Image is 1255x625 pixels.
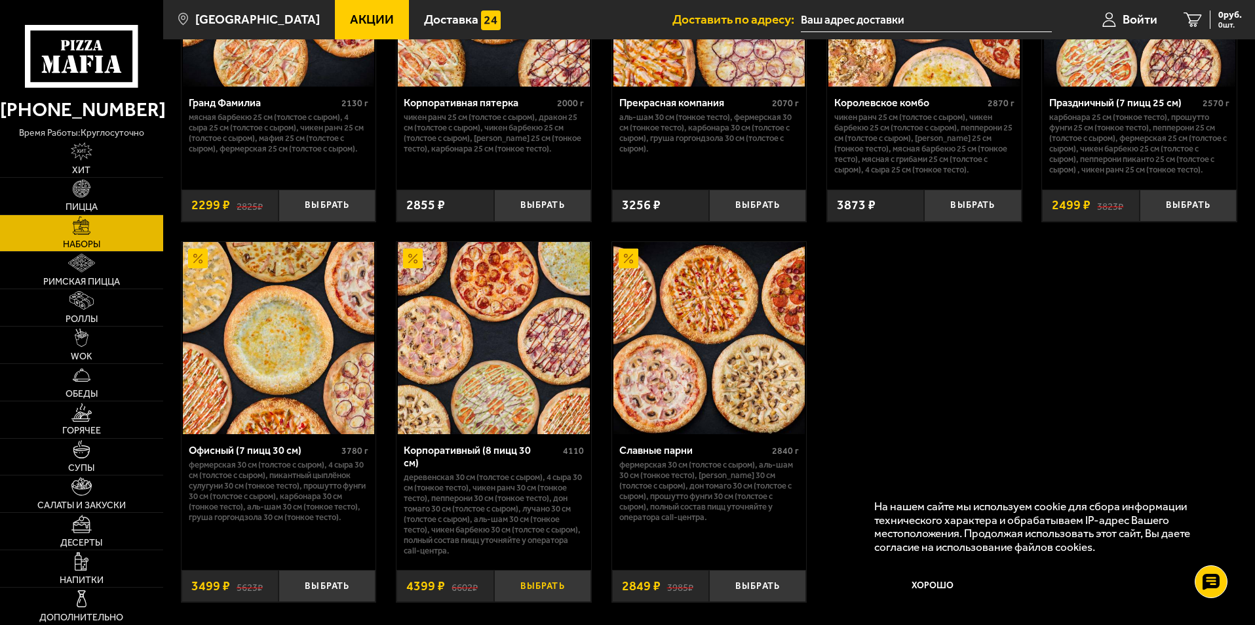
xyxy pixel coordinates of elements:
button: Выбрать [494,190,591,222]
span: 2070 г [772,98,799,109]
div: Королевское комбо [834,96,984,109]
span: Доставить по адресу: [672,13,801,26]
img: Акционный [188,249,208,268]
span: 2499 ₽ [1052,199,1091,212]
span: Войти [1123,13,1157,26]
span: 0 руб. [1218,10,1242,20]
span: 0 шт. [1218,21,1242,29]
s: 3985 ₽ [667,580,693,593]
s: 2825 ₽ [237,199,263,212]
span: Напитки [60,576,104,585]
p: Деревенская 30 см (толстое с сыром), 4 сыра 30 см (тонкое тесто), Чикен Ранч 30 см (тонкое тесто)... [404,472,584,556]
span: Римская пицца [43,277,120,287]
p: Карбонара 25 см (тонкое тесто), Прошутто Фунги 25 см (тонкое тесто), Пепперони 25 см (толстое с с... [1049,112,1229,175]
input: Ваш адрес доставки [801,8,1052,32]
span: 2870 г [988,98,1014,109]
button: Выбрать [1140,190,1237,222]
span: Горячее [62,426,101,435]
img: Акционный [403,249,423,268]
button: Хорошо [874,567,992,606]
span: [GEOGRAPHIC_DATA] [195,13,320,26]
span: Хит [72,166,90,175]
div: Прекрасная компания [619,96,769,109]
p: Чикен Ранч 25 см (толстое с сыром), Дракон 25 см (толстое с сыром), Чикен Барбекю 25 см (толстое ... [404,112,584,154]
div: Корпоративный (8 пицц 30 см) [404,444,560,469]
span: 2849 ₽ [622,580,661,593]
button: Выбрать [494,570,591,602]
span: 4399 ₽ [406,580,445,593]
img: 15daf4d41897b9f0e9f617042186c801.svg [481,10,501,30]
p: Фермерская 30 см (толстое с сыром), Аль-Шам 30 см (тонкое тесто), [PERSON_NAME] 30 см (толстое с ... [619,460,800,523]
img: Офисный (7 пицц 30 см) [183,242,374,433]
button: Выбрать [279,570,376,602]
span: Супы [68,464,94,473]
img: Славные парни [613,242,805,433]
a: АкционныйОфисный (7 пицц 30 см) [182,242,376,433]
span: 3499 ₽ [191,580,230,593]
button: Выбрать [924,190,1021,222]
p: Чикен Ранч 25 см (толстое с сыром), Чикен Барбекю 25 см (толстое с сыром), Пепперони 25 см (толст... [834,112,1014,175]
s: 5623 ₽ [237,580,263,593]
span: 2000 г [557,98,584,109]
button: Выбрать [709,570,806,602]
img: Акционный [619,249,638,268]
div: Офисный (7 пицц 30 см) [189,444,339,456]
span: 2299 ₽ [191,199,230,212]
p: Аль-Шам 30 см (тонкое тесто), Фермерская 30 см (тонкое тесто), Карбонара 30 см (толстое с сыром),... [619,112,800,154]
span: Обеды [66,390,98,399]
img: Корпоративный (8 пицц 30 см) [398,242,589,433]
p: На нашем сайте мы используем cookie для сбора информации технического характера и обрабатываем IP... [874,500,1217,554]
a: АкционныйКорпоративный (8 пицц 30 см) [396,242,591,433]
p: Фермерская 30 см (толстое с сыром), 4 сыра 30 см (толстое с сыром), Пикантный цыплёнок сулугуни 3... [189,460,369,523]
span: 3873 ₽ [837,199,876,212]
s: 3823 ₽ [1097,199,1123,212]
span: 2855 ₽ [406,199,445,212]
a: АкционныйСлавные парни [612,242,807,433]
span: Дополнительно [39,613,123,622]
span: 2130 г [341,98,368,109]
span: 2840 г [772,445,799,456]
div: Гранд Фамилиа [189,96,339,109]
span: 3256 ₽ [622,199,661,212]
button: Выбрать [279,190,376,222]
p: Мясная Барбекю 25 см (толстое с сыром), 4 сыра 25 см (толстое с сыром), Чикен Ранч 25 см (толстое... [189,112,369,154]
s: 6602 ₽ [452,580,478,593]
div: Славные парни [619,444,769,456]
div: Праздничный (7 пицц 25 см) [1049,96,1199,109]
span: Десерты [60,538,102,548]
button: Выбрать [709,190,806,222]
span: 2570 г [1203,98,1229,109]
span: 3780 г [341,445,368,456]
span: WOK [71,352,92,361]
span: 4110 [563,445,584,456]
span: Акции [350,13,394,26]
span: Наборы [63,240,100,249]
span: Доставка [424,13,478,26]
span: Роллы [66,315,98,324]
span: Салаты и закуски [37,501,126,510]
div: Корпоративная пятерка [404,96,554,109]
span: Пицца [66,203,98,212]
